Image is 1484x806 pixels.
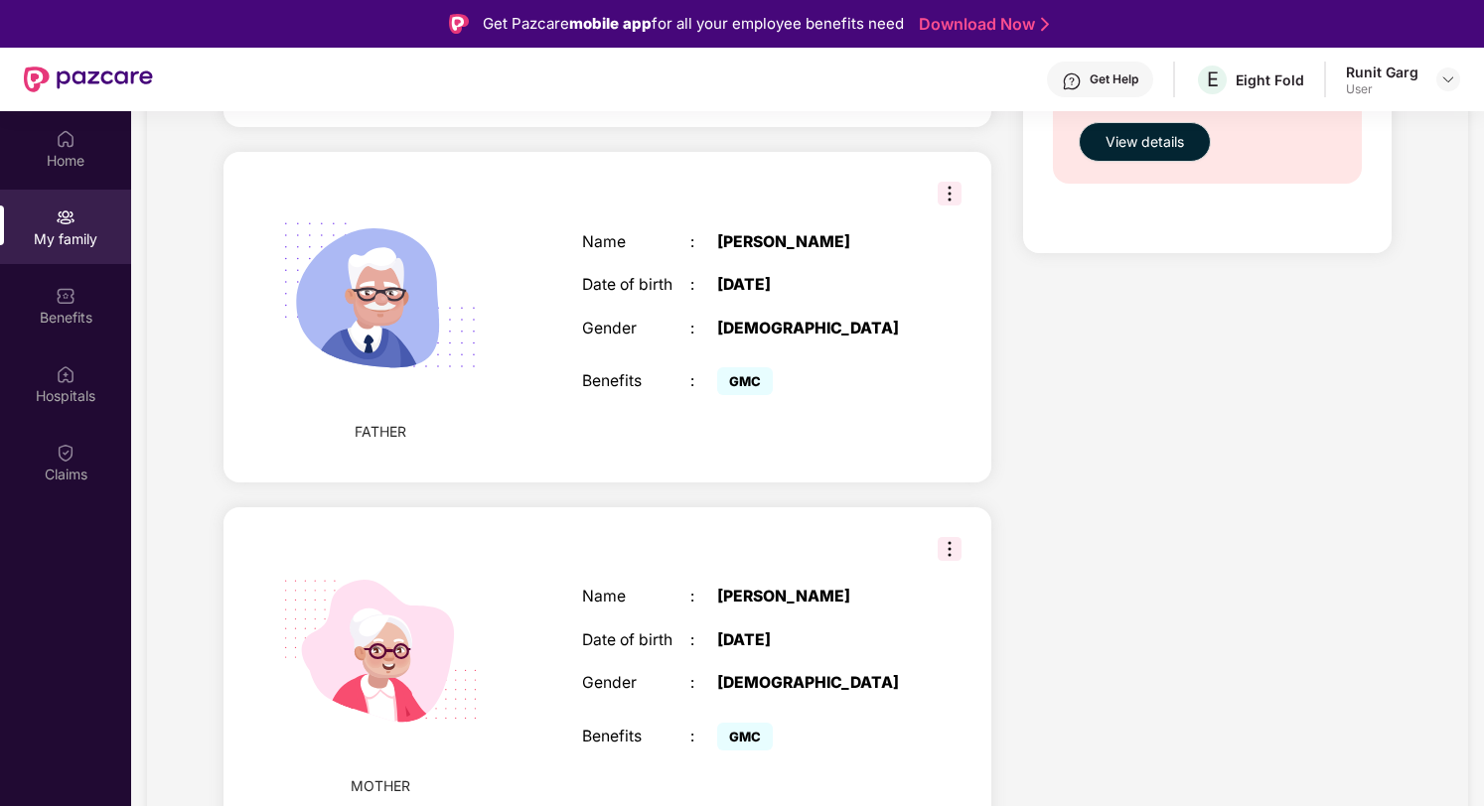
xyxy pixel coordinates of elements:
[717,367,773,395] span: GMC
[449,14,469,34] img: Logo
[717,233,906,252] div: [PERSON_NAME]
[690,276,717,295] div: :
[690,728,717,746] div: :
[690,674,717,693] div: :
[938,537,962,561] img: svg+xml;base64,PHN2ZyB3aWR0aD0iMzIiIGhlaWdodD0iMzIiIHZpZXdCb3g9IjAgMCAzMiAzMiIgZmlsbD0ibm9uZSIgeG...
[1346,81,1418,97] div: User
[1236,70,1304,89] div: Eight Fold
[582,276,690,295] div: Date of birth
[582,728,690,746] div: Benefits
[717,723,773,750] span: GMC
[919,14,1043,35] a: Download Now
[938,182,962,205] img: svg+xml;base64,PHN2ZyB3aWR0aD0iMzIiIGhlaWdodD0iMzIiIHZpZXdCb3g9IjAgMCAzMiAzMiIgZmlsbD0ibm9uZSIgeG...
[690,588,717,606] div: :
[1207,67,1219,91] span: E
[1041,14,1049,35] img: Stroke
[24,67,153,92] img: New Pazcare Logo
[690,233,717,252] div: :
[582,233,690,252] div: Name
[355,421,406,443] span: FATHER
[1106,131,1184,153] span: View details
[690,631,717,650] div: :
[1090,71,1138,87] div: Get Help
[717,588,906,606] div: [PERSON_NAME]
[690,372,717,391] div: :
[56,207,75,227] img: svg+xml;base64,PHN2ZyB3aWR0aD0iMjAiIGhlaWdodD0iMjAiIHZpZXdCb3g9IjAgMCAyMCAyMCIgZmlsbD0ibm9uZSIgeG...
[582,372,690,391] div: Benefits
[256,527,506,776] img: svg+xml;base64,PHN2ZyB4bWxucz0iaHR0cDovL3d3dy53My5vcmcvMjAwMC9zdmciIHdpZHRoPSIyMjQiIGhlaWdodD0iMT...
[582,631,690,650] div: Date of birth
[717,276,906,295] div: [DATE]
[569,14,652,33] strong: mobile app
[690,320,717,338] div: :
[717,320,906,338] div: [DEMOGRAPHIC_DATA]
[1079,122,1211,162] button: View details
[56,129,75,149] img: svg+xml;base64,PHN2ZyBpZD0iSG9tZSIgeG1sbnM9Imh0dHA6Ly93d3cudzMub3JnLzIwMDAvc3ZnIiB3aWR0aD0iMjAiIG...
[56,364,75,384] img: svg+xml;base64,PHN2ZyBpZD0iSG9zcGl0YWxzIiB4bWxucz0iaHR0cDovL3d3dy53My5vcmcvMjAwMC9zdmciIHdpZHRoPS...
[717,631,906,650] div: [DATE]
[582,674,690,693] div: Gender
[582,588,690,606] div: Name
[1062,71,1082,91] img: svg+xml;base64,PHN2ZyBpZD0iSGVscC0zMngzMiIgeG1sbnM9Imh0dHA6Ly93d3cudzMub3JnLzIwMDAvc3ZnIiB3aWR0aD...
[717,674,906,693] div: [DEMOGRAPHIC_DATA]
[56,443,75,463] img: svg+xml;base64,PHN2ZyBpZD0iQ2xhaW0iIHhtbG5zPSJodHRwOi8vd3d3LnczLm9yZy8yMDAwL3N2ZyIgd2lkdGg9IjIwIi...
[483,12,904,36] div: Get Pazcare for all your employee benefits need
[351,775,410,797] span: MOTHER
[582,320,690,338] div: Gender
[256,172,506,421] img: svg+xml;base64,PHN2ZyB4bWxucz0iaHR0cDovL3d3dy53My5vcmcvMjAwMC9zdmciIHhtbG5zOnhsaW5rPSJodHRwOi8vd3...
[56,286,75,306] img: svg+xml;base64,PHN2ZyBpZD0iQmVuZWZpdHMiIHhtbG5zPSJodHRwOi8vd3d3LnczLm9yZy8yMDAwL3N2ZyIgd2lkdGg9Ij...
[1440,71,1456,87] img: svg+xml;base64,PHN2ZyBpZD0iRHJvcGRvd24tMzJ4MzIiIHhtbG5zPSJodHRwOi8vd3d3LnczLm9yZy8yMDAwL3N2ZyIgd2...
[1346,63,1418,81] div: Runit Garg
